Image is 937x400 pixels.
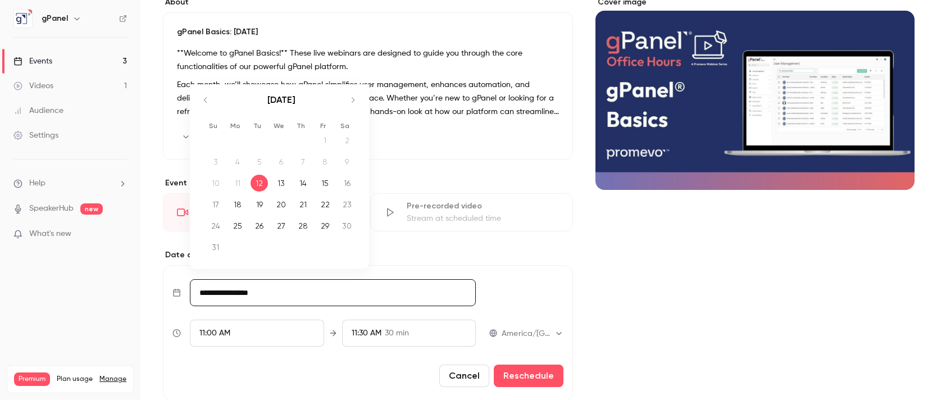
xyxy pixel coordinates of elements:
[294,196,312,213] div: 21
[338,132,356,149] div: 2
[314,130,336,151] td: Not available. Friday, August 1, 2025
[230,122,240,130] small: Mo
[207,196,224,213] div: 17
[204,215,226,237] td: Sunday, August 24, 2025
[270,215,292,237] td: Wednesday, August 27, 2025
[292,215,314,237] td: Thursday, August 28, 2025
[13,178,127,189] li: help-dropdown-opener
[267,94,295,105] strong: [DATE]
[338,153,356,170] div: 9
[190,84,369,269] div: Calendar
[320,122,326,130] small: Fr
[294,153,312,170] div: 7
[199,329,230,337] span: 11:00 AM
[226,194,248,215] td: Monday, August 18, 2025
[294,217,312,234] div: 28
[248,194,270,215] td: Tuesday, August 19, 2025
[251,196,268,213] div: 19
[204,172,226,194] td: Not available. Sunday, August 10, 2025
[292,194,314,215] td: Thursday, August 21, 2025
[292,172,314,194] td: Thursday, August 14, 2025
[177,78,559,119] p: Each month, we’ll showcase how gPanel simplifies user management, enhances automation, and delive...
[270,194,292,215] td: Wednesday, August 20, 2025
[177,47,559,74] p: **Welcome to gPanel Basics!** These live webinars are designed to guide you through the core func...
[80,203,103,215] span: new
[336,151,358,172] td: Not available. Saturday, August 9, 2025
[272,217,290,234] div: 27
[336,215,358,237] td: Saturday, August 30, 2025
[316,217,334,234] div: 29
[272,153,290,170] div: 6
[370,193,573,231] div: Pre-recorded videoStream at scheduled time
[29,203,74,215] a: SpeakerHub
[316,175,334,192] div: 15
[163,249,573,261] label: Date and time
[204,151,226,172] td: Not available. Sunday, August 3, 2025
[177,26,559,38] p: gPanel Basics: [DATE]
[14,372,50,386] span: Premium
[314,172,336,194] td: Friday, August 15, 2025
[13,80,53,92] div: Videos
[13,105,63,116] div: Audience
[297,122,305,130] small: Th
[338,217,356,234] div: 30
[204,194,226,215] td: Sunday, August 17, 2025
[42,13,68,24] h6: gPanel
[163,193,366,231] div: LiveGo live at scheduled time
[226,215,248,237] td: Monday, August 25, 2025
[209,122,217,130] small: Su
[352,329,381,337] span: 11:30 AM
[494,365,563,387] button: Reschedule
[248,151,270,172] td: Not available. Tuesday, August 5, 2025
[207,239,224,256] div: 31
[439,365,489,387] button: Cancel
[385,328,409,339] span: 30 min
[274,122,284,130] small: We
[316,132,334,149] div: 1
[229,175,246,192] div: 11
[251,153,268,170] div: 5
[13,56,52,67] div: Events
[270,172,292,194] td: Wednesday, August 13, 2025
[248,215,270,237] td: Tuesday, August 26, 2025
[14,10,32,28] img: gPanel
[163,178,573,189] p: Event type
[336,130,358,151] td: Not available. Saturday, August 2, 2025
[229,196,246,213] div: 18
[314,215,336,237] td: Friday, August 29, 2025
[407,201,559,212] div: Pre-recorded video
[13,130,58,141] div: Settings
[336,194,358,215] td: Saturday, August 23, 2025
[294,175,312,192] div: 14
[253,122,261,130] small: Tu
[342,320,476,347] div: To
[229,217,246,234] div: 25
[190,279,476,306] input: Tue, Feb 17, 2026
[190,320,324,347] div: From
[292,151,314,172] td: Not available. Thursday, August 7, 2025
[204,237,226,258] td: Sunday, August 31, 2025
[316,196,334,213] div: 22
[207,217,224,234] div: 24
[314,194,336,215] td: Friday, August 22, 2025
[177,128,244,146] button: Show more
[229,153,246,170] div: 4
[207,175,224,192] div: 10
[251,217,268,234] div: 26
[316,153,334,170] div: 8
[338,175,356,192] div: 16
[248,172,270,194] td: Selected. Tuesday, August 12, 2025
[502,328,563,339] div: America/[GEOGRAPHIC_DATA]
[272,175,290,192] div: 13
[251,175,268,192] div: 12
[340,122,349,130] small: Sa
[226,151,248,172] td: Not available. Monday, August 4, 2025
[338,196,356,213] div: 23
[99,375,126,384] a: Manage
[336,172,358,194] td: Saturday, August 16, 2025
[57,375,93,384] span: Plan usage
[270,151,292,172] td: Not available. Wednesday, August 6, 2025
[272,196,290,213] div: 20
[207,153,224,170] div: 3
[407,213,559,224] div: Stream at scheduled time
